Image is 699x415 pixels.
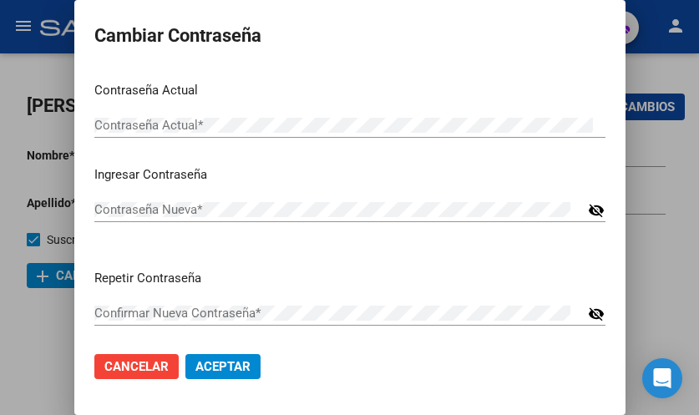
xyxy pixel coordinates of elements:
[94,165,605,185] p: Ingresar Contraseña
[642,358,682,398] div: Open Intercom Messenger
[94,81,605,100] p: Contraseña Actual
[94,354,179,379] button: Cancelar
[588,200,605,220] mat-icon: visibility_off
[195,359,251,374] span: Aceptar
[94,269,605,288] p: Repetir Contraseña
[104,359,169,374] span: Cancelar
[588,304,605,324] mat-icon: visibility_off
[185,354,261,379] button: Aceptar
[94,20,605,52] h2: Cambiar Contraseña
